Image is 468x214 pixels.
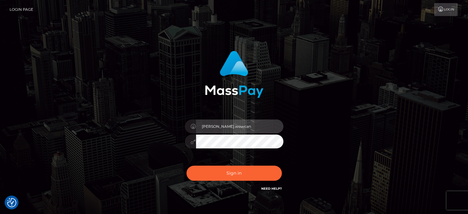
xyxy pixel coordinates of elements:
[261,187,282,191] a: Need Help?
[7,198,16,207] img: Revisit consent button
[196,119,283,133] input: Username...
[434,3,458,16] a: Login
[10,3,33,16] a: Login Page
[186,166,282,181] button: Sign in
[7,198,16,207] button: Consent Preferences
[205,51,263,98] img: MassPay Login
